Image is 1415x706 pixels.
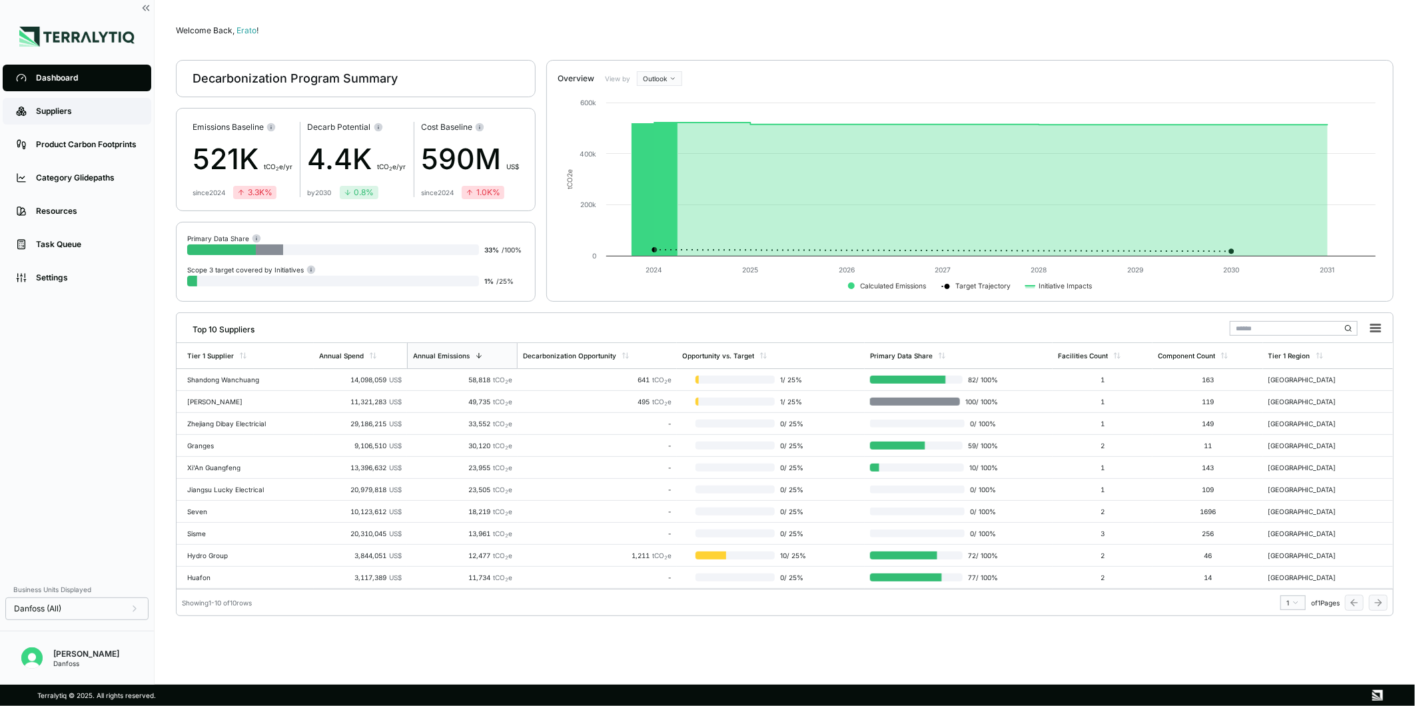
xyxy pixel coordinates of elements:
[187,529,272,537] div: Sisme
[36,173,138,183] div: Category Glidepaths
[682,352,754,360] div: Opportunity vs. Target
[1058,551,1147,559] div: 2
[16,642,48,674] button: Open user button
[378,163,406,171] span: t CO e/yr
[36,73,138,83] div: Dashboard
[187,464,272,472] div: Xi'An Guangfeng
[1058,420,1147,428] div: 1
[182,319,254,335] div: Top 10 Suppliers
[493,486,512,494] span: tCO e
[53,659,119,667] div: Danfoss
[308,138,406,180] div: 4.4K
[605,75,632,83] label: View by
[1158,420,1257,428] div: 149
[506,163,519,171] span: US$
[775,529,810,537] span: 0 / 25 %
[193,71,398,87] div: Decarbonization Program Summary
[319,573,402,581] div: 3,117,389
[1158,352,1215,360] div: Component Count
[36,139,138,150] div: Product Carbon Footprints
[558,73,594,84] div: Overview
[187,398,272,406] div: [PERSON_NAME]
[389,442,402,450] span: US$
[1058,486,1147,494] div: 1
[421,122,519,133] div: Cost Baseline
[187,376,272,384] div: Shandong Wanchuang
[1158,551,1257,559] div: 46
[505,379,508,385] sub: 2
[193,188,225,196] div: since 2024
[493,529,512,537] span: tCO e
[389,551,402,559] span: US$
[493,376,512,384] span: tCO e
[389,420,402,428] span: US$
[466,187,500,198] div: 1.0K %
[664,401,668,407] sub: 2
[1320,266,1335,274] text: 2031
[1058,508,1147,516] div: 2
[1158,529,1257,537] div: 256
[580,99,596,107] text: 600k
[412,529,513,537] div: 13,961
[389,508,402,516] span: US$
[1268,508,1354,516] div: [GEOGRAPHIC_DATA]
[523,551,672,559] div: 1,211
[743,266,759,274] text: 2025
[1058,529,1147,537] div: 3
[264,163,292,171] span: t CO e/yr
[389,376,402,384] span: US$
[964,464,998,472] span: 10 / 100 %
[963,573,998,581] span: 77 / 100 %
[319,398,402,406] div: 11,321,283
[493,442,512,450] span: tCO e
[775,508,810,516] span: 0 / 25 %
[960,398,998,406] span: 100 / 100 %
[935,266,951,274] text: 2027
[21,647,43,669] img: Erato Panayiotou
[775,420,810,428] span: 0 / 25 %
[493,420,512,428] span: tCO e
[1311,599,1340,607] span: of 1 Pages
[1058,442,1147,450] div: 2
[1268,486,1354,494] div: [GEOGRAPHIC_DATA]
[523,442,672,450] div: -
[412,508,513,516] div: 18,219
[652,551,672,559] span: tCO e
[637,71,682,86] button: Outlook
[176,25,1394,36] div: Welcome Back,
[308,188,332,196] div: by 2030
[1158,486,1257,494] div: 109
[319,420,402,428] div: 29,186,215
[1268,442,1354,450] div: [GEOGRAPHIC_DATA]
[182,599,252,607] div: Showing 1 - 10 of 10 rows
[505,511,508,517] sub: 2
[412,573,513,581] div: 11,734
[319,508,402,516] div: 10,123,612
[19,27,135,47] img: Logo
[14,603,61,614] span: Danfoss (All)
[1268,529,1354,537] div: [GEOGRAPHIC_DATA]
[664,379,668,385] sub: 2
[1223,266,1239,274] text: 2030
[1158,398,1257,406] div: 119
[493,551,512,559] span: tCO e
[5,581,149,597] div: Business Units Displayed
[965,508,998,516] span: 0 / 100 %
[1158,376,1257,384] div: 163
[1286,599,1300,607] div: 1
[1268,464,1354,472] div: [GEOGRAPHIC_DATA]
[1158,442,1257,450] div: 11
[236,25,258,35] span: Erato
[412,486,513,494] div: 23,505
[421,188,454,196] div: since 2024
[484,246,499,254] span: 33 %
[187,264,316,274] div: Scope 3 target covered by Initiatives
[1058,398,1147,406] div: 1
[36,272,138,283] div: Settings
[505,555,508,561] sub: 2
[1031,266,1047,274] text: 2028
[412,420,513,428] div: 33,552
[775,573,810,581] span: 0 / 25 %
[1058,464,1147,472] div: 1
[956,282,1011,290] text: Target Trajectory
